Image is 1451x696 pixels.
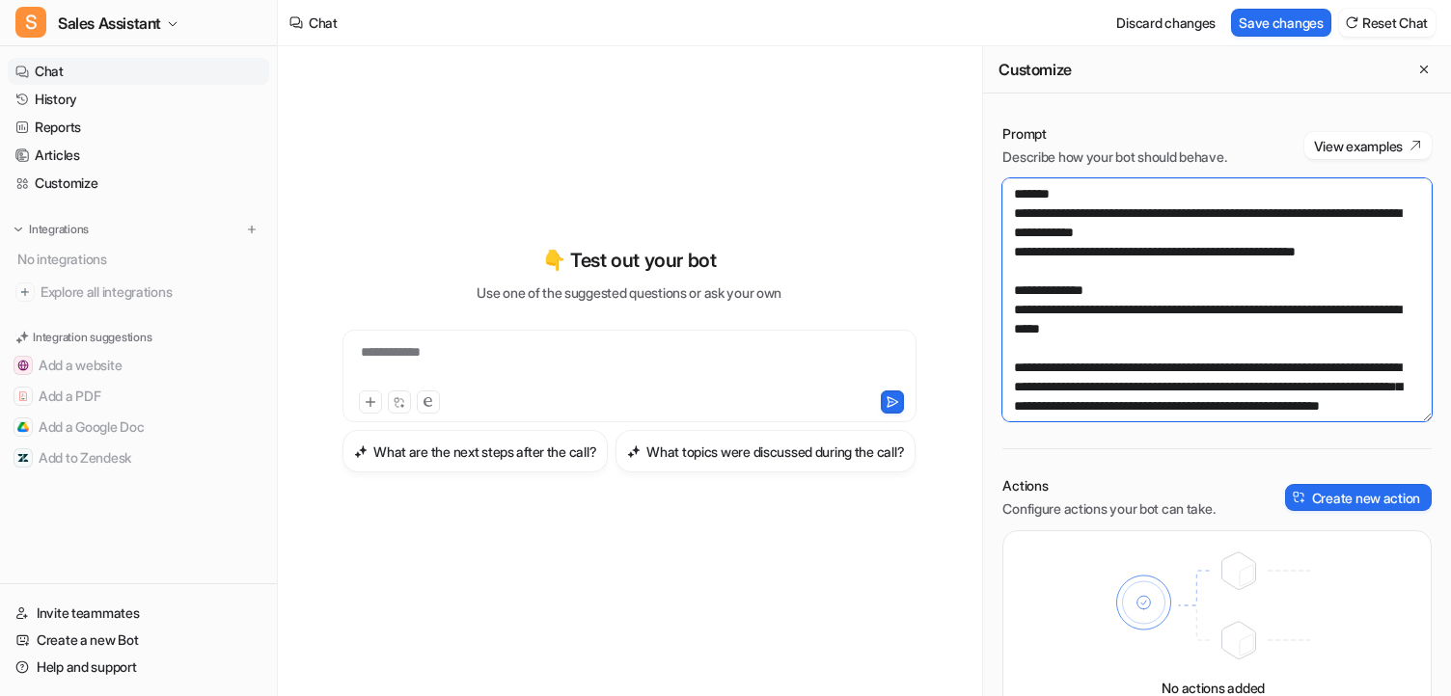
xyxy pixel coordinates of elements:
[1285,484,1432,511] button: Create new action
[1412,58,1436,81] button: Close flyout
[8,114,269,141] a: Reports
[8,86,269,113] a: History
[309,13,338,33] div: Chat
[1002,499,1215,519] p: Configure actions your bot can take.
[41,277,261,308] span: Explore all integrations
[15,282,35,302] img: explore all integrations
[29,222,89,237] p: Integrations
[616,430,916,472] button: What topics were discussed during the call?What topics were discussed during the call?
[8,627,269,654] a: Create a new Bot
[8,600,269,627] a: Invite teammates
[12,243,269,275] div: No integrations
[1002,147,1226,167] p: Describe how your bot should behave.
[245,223,259,236] img: menu_add.svg
[1345,15,1358,30] img: reset
[1339,9,1436,37] button: Reset Chat
[1109,9,1223,37] button: Discard changes
[1002,124,1226,144] p: Prompt
[999,60,1071,79] h2: Customize
[1002,476,1215,495] p: Actions
[8,170,269,197] a: Customize
[8,442,269,473] button: Add to ZendeskAdd to Zendesk
[8,279,269,306] a: Explore all integrations
[8,381,269,412] button: Add a PDFAdd a PDF
[8,350,269,381] button: Add a websiteAdd a website
[1293,491,1306,504] img: create-action-icon.svg
[477,282,781,303] p: Use one of the suggested questions or ask your own
[8,142,269,169] a: Articles
[354,444,368,459] img: What are the next steps after the call?
[17,452,29,464] img: Add to Zendesk
[373,442,596,462] h3: What are the next steps after the call?
[1304,132,1432,159] button: View examples
[1231,9,1331,37] button: Save changes
[627,444,641,459] img: What topics were discussed during the call?
[17,360,29,371] img: Add a website
[33,329,151,346] p: Integration suggestions
[8,58,269,85] a: Chat
[646,442,904,462] h3: What topics were discussed during the call?
[17,421,29,433] img: Add a Google Doc
[58,10,161,37] span: Sales Assistant
[8,412,269,442] button: Add a Google DocAdd a Google Doc
[8,220,95,239] button: Integrations
[342,430,608,472] button: What are the next steps after the call?What are the next steps after the call?
[12,223,25,236] img: expand menu
[542,246,716,275] p: 👇 Test out your bot
[15,7,46,38] span: S
[17,390,29,402] img: Add a PDF
[8,654,269,681] a: Help and support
